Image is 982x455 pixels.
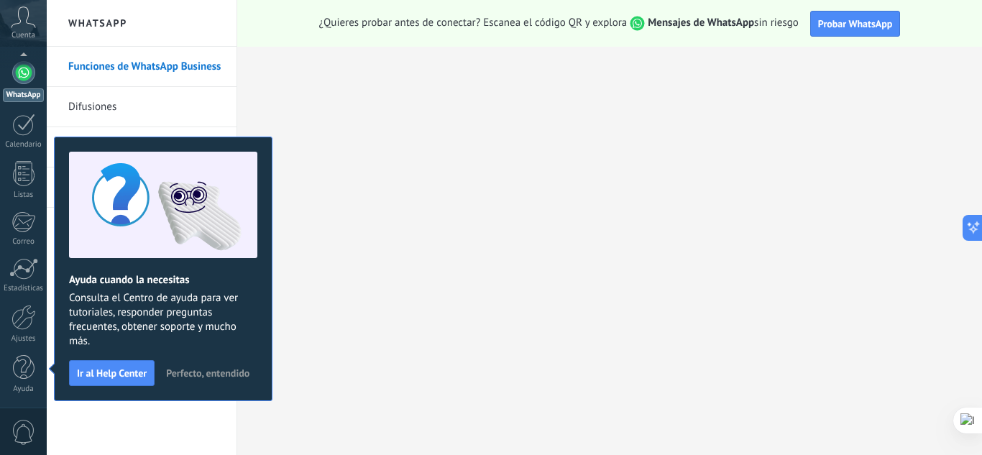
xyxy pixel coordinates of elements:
div: Correo [3,237,45,247]
a: Funciones de WhatsApp Business [68,47,222,87]
span: Perfecto, entendido [166,368,249,378]
a: Plantillas [68,127,222,167]
div: Calendario [3,140,45,150]
div: Ajustes [3,334,45,344]
div: Estadísticas [3,284,45,293]
button: Probar WhatsApp [810,11,901,37]
li: Funciones de WhatsApp Business [47,47,237,87]
li: Difusiones [47,87,237,127]
strong: Mensajes de WhatsApp [648,16,754,29]
span: Ir al Help Center [77,368,147,378]
button: Ir al Help Center [69,360,155,386]
span: Cuenta [12,31,35,40]
div: WhatsApp [3,88,44,102]
a: Difusiones [68,87,222,127]
span: Probar WhatsApp [818,17,893,30]
div: Ayuda [3,385,45,394]
li: Plantillas [47,127,237,167]
button: Perfecto, entendido [160,362,256,384]
div: Listas [3,190,45,200]
span: ¿Quieres probar antes de conectar? Escanea el código QR y explora sin riesgo [319,16,799,31]
h2: Ayuda cuando la necesitas [69,273,257,287]
span: Consulta el Centro de ayuda para ver tutoriales, responder preguntas frecuentes, obtener soporte ... [69,291,257,349]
